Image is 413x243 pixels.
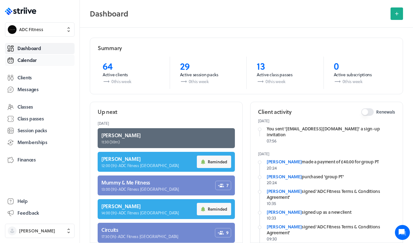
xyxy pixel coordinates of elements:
[180,60,237,72] p: 29
[5,125,75,136] a: Session packs
[17,157,36,163] span: Finances
[267,188,302,194] a: [PERSON_NAME]
[257,78,313,85] p: 0 this week
[17,198,28,204] span: Help
[258,108,292,116] h2: Client activity
[5,72,75,83] a: Clients
[90,7,387,20] h2: Dashboard
[5,137,75,148] a: Memberships
[267,215,395,221] p: 10:33
[17,74,32,81] span: Clients
[257,60,313,72] p: 13
[267,224,395,236] div: signed 'ADC Fitness Terms & Conditions Agreement'
[226,230,229,236] span: 9
[10,72,115,85] button: New conversation
[395,225,410,240] iframe: gist-messenger-bubble-iframe
[323,57,401,89] a: 0Active subscriptions0this week
[226,182,229,189] span: 7
[334,60,391,72] p: 0
[267,173,302,180] a: [PERSON_NAME]
[258,118,395,123] p: [DATE]
[9,30,115,40] h1: Hi [PERSON_NAME]
[257,72,313,78] p: Active class passes
[267,209,395,215] div: signed up as a new client
[267,200,395,207] p: 10:35
[208,159,227,165] span: Reminded
[180,78,237,85] p: 0 this week
[17,45,41,52] span: Dashboard
[19,26,43,33] span: ADC Fitness
[103,60,160,72] p: 64
[334,72,391,78] p: Active subscriptions
[8,97,116,104] p: Find an answer quickly
[17,104,33,110] span: Classes
[267,174,395,180] div: purchased 'group PT'
[246,57,323,89] a: 13Active class passes0this week
[5,208,75,219] button: Feedback
[17,86,39,93] span: Messages
[98,118,235,128] header: [DATE]
[17,127,47,134] span: Session packs
[17,115,44,122] span: Class passes
[5,196,75,207] a: Help
[5,101,75,113] a: Classes
[267,188,395,200] div: signed 'ADC Fitness Terms & Conditions Agreement'
[197,156,231,168] button: Reminded
[267,165,395,171] p: 20:24
[103,72,160,78] p: Active clients
[267,223,302,230] a: [PERSON_NAME]
[5,84,75,95] a: Messages
[197,203,231,215] button: Reminded
[180,72,237,78] p: Active session packs
[17,57,37,63] span: Calendar
[361,108,374,116] button: Renewals
[334,78,391,85] p: 0 this week
[40,76,75,81] span: New conversation
[208,206,227,212] span: Reminded
[17,139,47,146] span: Memberships
[5,224,75,238] button: [PERSON_NAME]
[267,180,395,186] p: 20:24
[8,25,17,34] img: ADC Fitness
[5,43,75,54] a: Dashboard
[267,158,302,165] a: [PERSON_NAME]
[98,44,122,52] h2: Summary
[5,22,75,37] button: ADC FitnessADC Fitness
[267,138,395,144] p: 07:56
[18,107,111,119] input: Search articles
[5,113,75,124] a: Class passes
[98,108,117,116] h2: Up next
[267,209,302,215] a: [PERSON_NAME]
[170,57,247,89] a: 29Active session packs0this week
[93,57,170,89] a: 64Active clients0this week
[376,109,395,115] span: Renewals
[5,154,75,166] a: Finances
[19,228,55,234] span: [PERSON_NAME]
[267,126,395,138] div: You sent '[EMAIL_ADDRESS][DOMAIN_NAME]' a sign-up invitation
[5,55,75,66] a: Calendar
[267,159,395,165] div: made a payment of £40.00 for group PT
[17,210,39,216] span: Feedback
[103,78,160,85] p: 0 this week
[258,151,395,156] p: [DATE]
[9,41,115,61] h2: We're here to help. Ask us anything!
[267,236,395,242] p: 09:30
